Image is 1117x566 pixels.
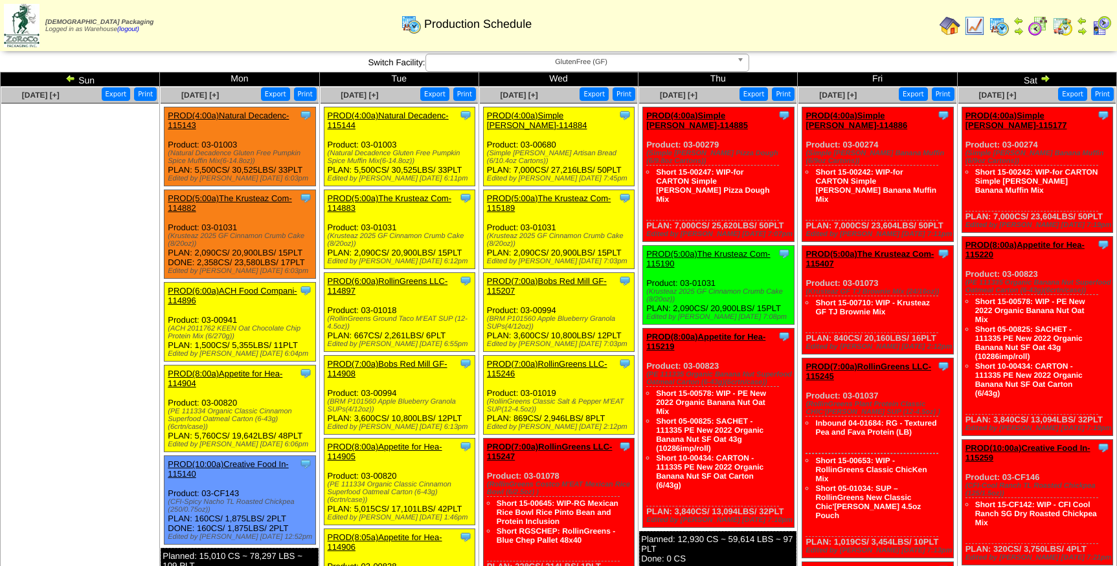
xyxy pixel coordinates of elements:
div: Product: 03-00823 PLAN: 3,840CS / 13,094LBS / 32PLT [643,329,795,528]
a: Short 15-00578: WIP - PE New 2022 Organic Banana Nut Oat Mix [656,389,766,416]
div: (RollinGreens Plant Protein Classic CHIC'[PERSON_NAME] SUP (12-4.5oz) ) [806,400,953,416]
img: Tooltip [937,360,950,373]
a: [DATE] [+] [978,91,1016,100]
a: PROD(5:00a)The Krusteaz Com-115189 [487,193,611,213]
div: Product: 03-01031 PLAN: 2,090CS / 20,900LBS / 15PLT [324,190,475,269]
div: Edited by [PERSON_NAME] [DATE] 7:21pm [965,554,1113,561]
div: Edited by [PERSON_NAME] [DATE] 7:10pm [646,516,794,524]
img: Tooltip [299,284,312,297]
span: [DATE] [+] [341,91,378,100]
div: Product: 03-01018 PLAN: 667CS / 2,261LBS / 6PLT [324,273,475,352]
div: (Simple [PERSON_NAME] Pizza Dough (6/9.8oz Cartons)) [646,149,794,165]
div: Product: 03-00274 PLAN: 7,000CS / 23,604LBS / 50PLT [962,107,1113,233]
img: Tooltip [778,330,791,343]
img: Tooltip [299,367,312,380]
a: Short 15-00247: WIP-for CARTON Simple [PERSON_NAME] Pizza Dough Mix [656,168,769,204]
div: (Krusteaz 2025 GF Cinnamon Crumb Cake (8/20oz)) [328,232,475,248]
div: Product: 03-01003 PLAN: 5,500CS / 30,525LBS / 33PLT [164,107,316,186]
a: PROD(4:00a)Natural Decadenc-115143 [168,111,289,130]
a: Short 10-00434: CARTON - 111335 PE New 2022 Organic Banana Nut SF Oat Carton (6/43g) [975,362,1083,398]
div: Product: 03-00820 PLAN: 5,760CS / 19,642LBS / 48PLT [164,365,316,452]
div: (RollinGreens Ground Taco M'EAT SUP (12-4.5oz)) [328,315,475,331]
div: Edited by [PERSON_NAME] [DATE] 12:52pm [168,533,315,541]
div: Edited by [PERSON_NAME] [DATE] 1:46pm [328,514,475,521]
a: [DATE] [+] [22,91,60,100]
td: Tue [319,72,479,87]
a: Short 15-00578: WIP - PE New 2022 Organic Banana Nut Oat Mix [975,297,1085,324]
a: PROD(7:00a)RollinGreens LLC-115246 [487,359,607,378]
img: arrowleft.gif [1013,16,1024,26]
div: Edited by [PERSON_NAME] [DATE] 7:03pm [487,257,635,265]
img: Tooltip [618,440,631,453]
div: (Krusteaz 2025 GF Cinnamon Crumb Cake (8/20oz)) [168,232,315,248]
img: Tooltip [937,109,950,122]
a: Inbound 04-01684: RG - Textured Pea and Fava Protein (LB) [815,419,936,437]
img: Tooltip [459,357,472,370]
img: arrowright.gif [1040,73,1050,83]
div: Product: 03-00274 PLAN: 7,000CS / 23,604LBS / 50PLT [802,107,954,242]
button: Export [420,87,449,101]
a: [DATE] [+] [181,91,219,100]
div: Edited by [PERSON_NAME] [DATE] 7:08pm [646,313,794,321]
a: PROD(8:00a)Appetite for Hea-115219 [646,332,765,351]
img: Tooltip [299,109,312,122]
div: (Krusteaz 2025 GF Cinnamon Crumb Cake (8/20oz)) [646,288,794,303]
button: Print [134,87,157,101]
img: Tooltip [618,191,631,204]
img: Tooltip [778,109,791,122]
img: Tooltip [299,457,312,470]
button: Print [294,87,317,101]
td: Fri [798,72,957,87]
a: [DATE] [+] [660,91,697,100]
div: (Simple [PERSON_NAME] Banana Muffin (6/9oz Cartons)) [965,149,1113,165]
div: Product: 03-01073 PLAN: 840CS / 20,160LBS / 16PLT [802,246,954,354]
div: Edited by [PERSON_NAME] [DATE] 7:13pm [806,547,953,554]
a: Short 15-00242: WIP-for CARTON Simple [PERSON_NAME] Banana Muffin Mix [815,168,936,204]
div: (Natural Decadence Gluten Free Pumpkin Spice Muffin Mix(6-14.8oz)) [168,149,315,165]
a: Short RGSCHEP: RollinGreens - Blue Chep Pallet 48x40 [497,527,615,545]
img: home.gif [940,16,960,36]
img: Tooltip [1097,109,1110,122]
img: arrowright.gif [1013,26,1024,36]
div: Product: 03-01031 PLAN: 2,090CS / 20,900LBS / 15PLT [483,190,635,269]
a: PROD(4:00a)Simple [PERSON_NAME]-114885 [646,111,748,130]
img: calendarprod.gif [401,14,422,34]
div: Product: 03-00823 PLAN: 3,840CS / 13,094LBS / 32PLT [962,237,1113,436]
div: (BRM P101560 Apple Blueberry Granola SUPs(4/12oz)) [328,398,475,413]
div: Product: 03-CF143 PLAN: 160CS / 1,875LBS / 2PLT DONE: 160CS / 1,875LBS / 2PLT [164,456,316,545]
a: PROD(8:00a)Appetite for Hea-115220 [965,240,1085,259]
a: PROD(7:00a)Bobs Red Mill GF-114908 [328,359,447,378]
div: (Krusteaz GF TJ Brownie Mix (24/16oz)) [806,288,953,296]
div: Edited by [PERSON_NAME] [DATE] 6:03pm [168,267,315,275]
div: (Simple [PERSON_NAME] Artisan Bread (6/10.4oz Cartons)) [487,149,635,165]
img: Tooltip [1097,238,1110,251]
img: Tooltip [299,191,312,204]
td: Sun [1,72,160,87]
span: GlutenFree (GF) [431,54,732,70]
img: Tooltip [618,274,631,287]
a: Short 15-00242: WIP-for CARTON Simple [PERSON_NAME] Banana Muffin Mix [975,168,1098,195]
div: Edited by [PERSON_NAME] [DATE] 7:19pm [965,424,1113,432]
a: Short 15-00653: WIP - RollinGreens Classic ChicKen Mix [815,456,927,483]
a: PROD(5:00a)The Krusteaz Com-115407 [806,249,934,268]
div: (Natural Decadence Gluten Free Pumpkin Spice Muffin Mix(6-14.8oz)) [328,149,475,165]
div: Edited by [PERSON_NAME] [DATE] 6:55pm [328,340,475,348]
button: Export [899,87,928,101]
div: Edited by [PERSON_NAME] [DATE] 7:07pm [646,230,794,238]
img: calendarblend.gif [1028,16,1048,36]
button: Print [1091,87,1114,101]
img: Tooltip [937,247,950,260]
td: Thu [638,72,798,87]
div: Product: 03-01019 PLAN: 869CS / 2,946LBS / 8PLT [483,356,635,435]
img: calendarinout.gif [1052,16,1073,36]
div: Edited by [PERSON_NAME] [DATE] 6:04pm [168,350,315,358]
td: Mon [160,72,319,87]
a: PROD(8:00a)Appetite for Hea-114904 [168,369,282,388]
a: Short 10-00434: CARTON - 111335 PE New 2022 Organic Banana Nut SF Oat Carton (6/43g) [656,453,763,490]
div: Edited by [PERSON_NAME] [DATE] 7:19pm [965,221,1113,229]
img: arrowright.gif [1077,26,1087,36]
span: [DATE] [+] [501,91,538,100]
